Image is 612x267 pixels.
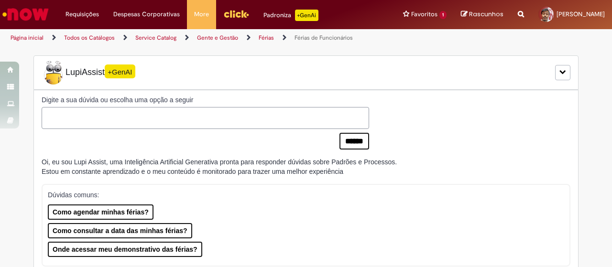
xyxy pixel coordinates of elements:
[48,190,557,200] p: Dúvidas comuns:
[48,204,153,220] button: Como agendar minhas férias?
[66,10,99,19] span: Requisições
[42,157,397,176] div: Oi, eu sou Lupi Assist, uma Inteligência Artificial Generativa pronta para responder dúvidas sobr...
[557,10,605,18] span: [PERSON_NAME]
[1,5,50,24] img: ServiceNow
[194,10,209,19] span: More
[42,95,369,105] label: Digite a sua dúvida ou escolha uma opção a seguir
[33,55,579,90] div: LupiLupiAssist+GenAI
[48,242,202,257] button: Onde acessar meu demonstrativo das férias?
[7,29,401,47] ul: Trilhas de página
[439,11,447,19] span: 1
[197,34,238,42] a: Gente e Gestão
[469,10,503,19] span: Rascunhos
[461,10,503,19] a: Rascunhos
[295,10,318,21] p: +GenAi
[135,34,176,42] a: Service Catalog
[105,64,135,78] span: +GenAI
[42,61,135,85] span: LupiAssist
[113,10,180,19] span: Despesas Corporativas
[64,34,115,42] a: Todos os Catálogos
[48,223,192,238] button: Como consultar a data das minhas férias?
[223,7,249,21] img: click_logo_yellow_360x200.png
[263,10,318,21] div: Padroniza
[295,34,353,42] a: Férias de Funcionários
[42,61,66,85] img: Lupi
[411,10,437,19] span: Favoritos
[259,34,274,42] a: Férias
[11,34,44,42] a: Página inicial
